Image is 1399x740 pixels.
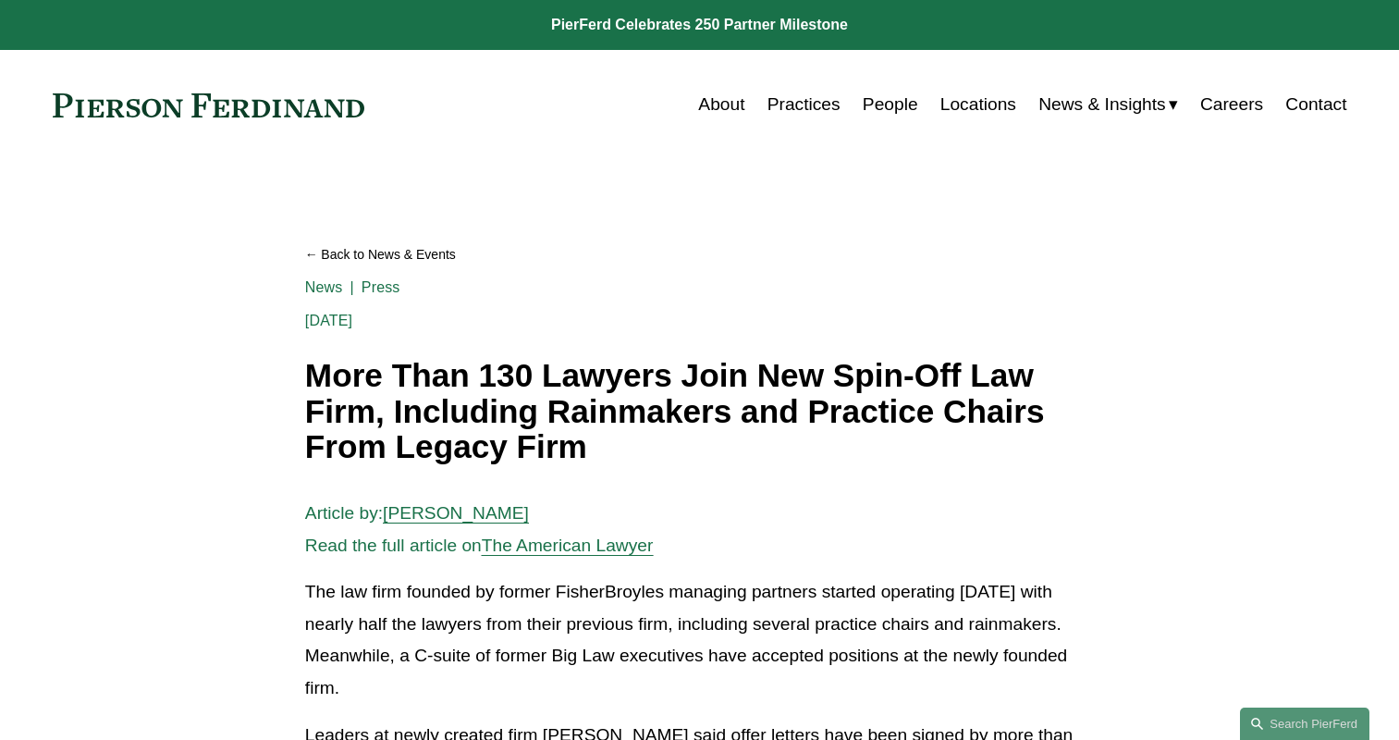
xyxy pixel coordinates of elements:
a: People [863,87,918,122]
p: The law firm founded by former FisherBroyles managing partners started operating [DATE] with near... [305,576,1094,704]
a: Back to News & Events [305,239,1094,271]
a: The American Lawyer [482,536,654,555]
span: News & Insights [1038,89,1166,121]
h1: More Than 130 Lawyers Join New Spin-Off Law Firm, Including Rainmakers and Practice Chairs From L... [305,358,1094,465]
span: [DATE] [305,313,352,328]
span: Article by: [305,503,383,523]
a: folder dropdown [1038,87,1178,122]
a: Press [362,279,400,295]
a: News [305,279,343,295]
a: Contact [1285,87,1346,122]
a: About [698,87,744,122]
a: Practices [767,87,841,122]
a: Locations [940,87,1016,122]
a: Search this site [1240,708,1369,740]
span: Read the full article on [305,536,482,555]
a: [PERSON_NAME] [383,503,529,523]
a: Careers [1200,87,1263,122]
